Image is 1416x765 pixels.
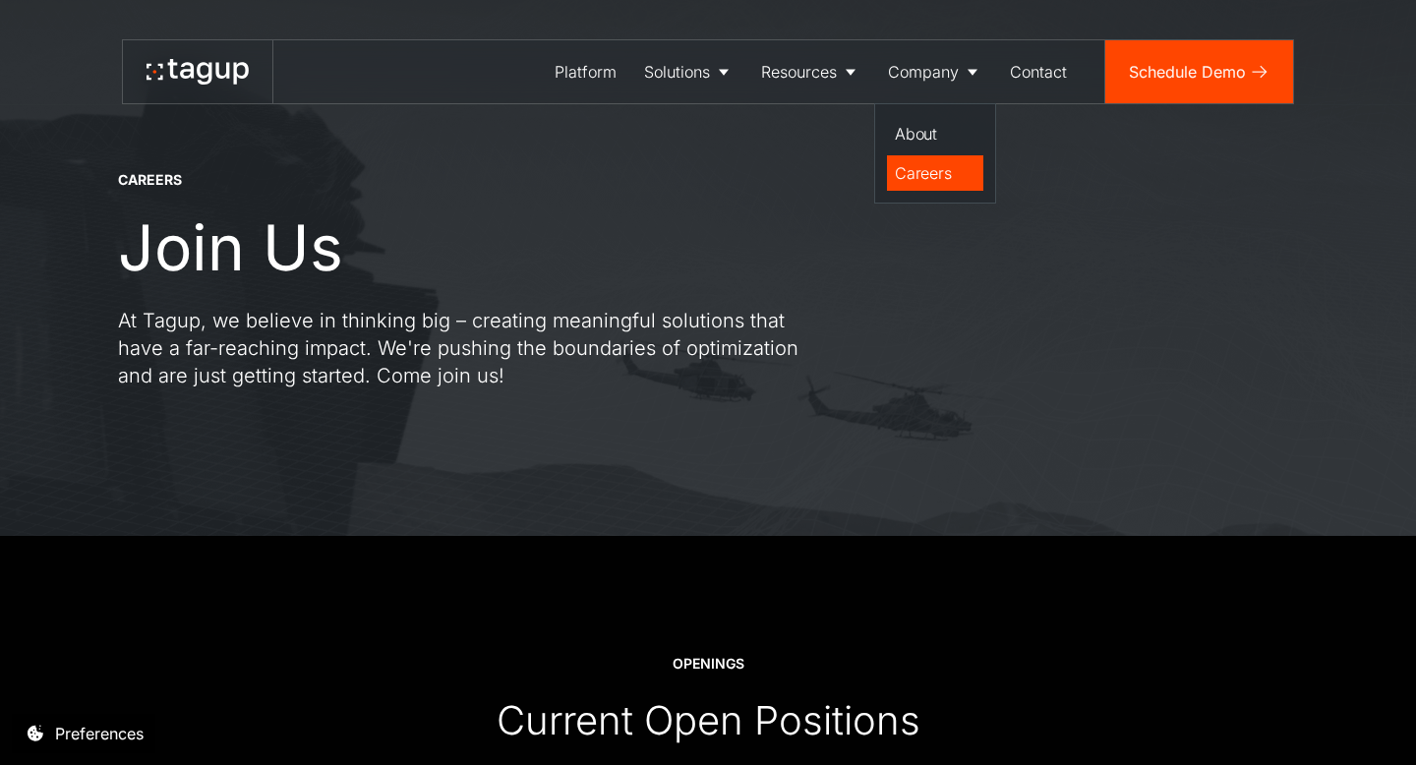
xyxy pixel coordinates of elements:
[895,161,975,185] div: Careers
[1105,40,1293,103] a: Schedule Demo
[118,170,182,190] div: CAREERS
[888,60,959,84] div: Company
[118,307,826,389] p: At Tagup, we believe in thinking big – creating meaningful solutions that have a far-reaching imp...
[497,696,920,745] div: Current Open Positions
[996,40,1081,103] a: Contact
[55,722,144,745] div: Preferences
[887,116,983,151] a: About
[874,103,996,204] nav: Company
[887,155,983,191] a: Careers
[644,60,710,84] div: Solutions
[541,40,630,103] a: Platform
[630,40,747,103] a: Solutions
[555,60,617,84] div: Platform
[1129,60,1246,84] div: Schedule Demo
[874,40,996,103] a: Company
[673,654,744,674] div: OPENINGS
[118,212,343,283] h1: Join Us
[747,40,874,103] a: Resources
[895,122,975,146] div: About
[1010,60,1067,84] div: Contact
[761,60,837,84] div: Resources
